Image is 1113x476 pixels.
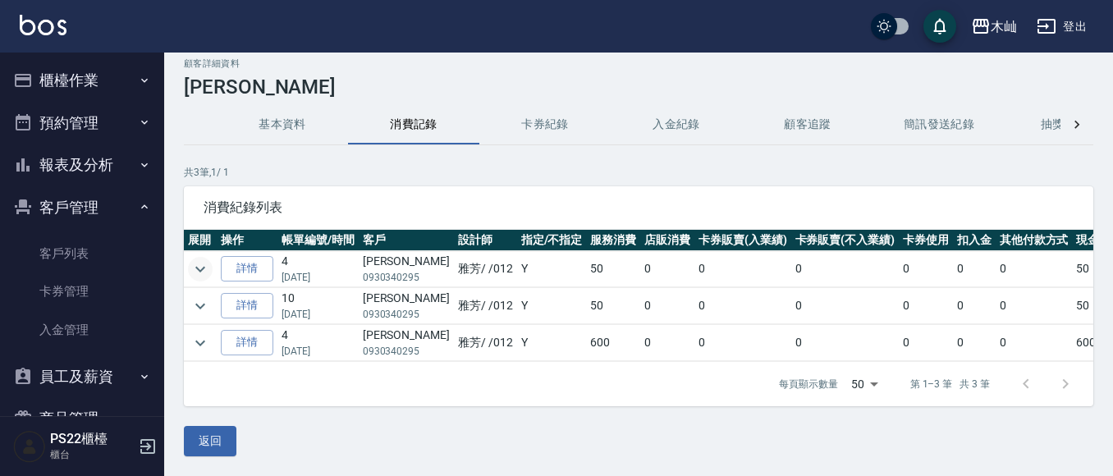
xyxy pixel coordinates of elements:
[517,251,587,287] td: Y
[184,58,1093,69] h2: 顧客詳細資料
[188,257,213,281] button: expand row
[996,288,1073,324] td: 0
[640,230,694,251] th: 店販消費
[899,325,953,361] td: 0
[282,307,355,322] p: [DATE]
[586,251,640,287] td: 50
[910,377,990,391] p: 第 1–3 筆 共 3 筆
[454,288,517,324] td: 雅芳 / /012
[363,344,450,359] p: 0930340295
[217,105,348,144] button: 基本資料
[7,397,158,440] button: 商品管理
[873,105,1005,144] button: 簡訊發送紀錄
[845,362,884,406] div: 50
[221,330,273,355] a: 詳情
[964,10,1024,43] button: 木屾
[359,325,454,361] td: [PERSON_NAME]
[7,186,158,229] button: 客戶管理
[184,426,236,456] button: 返回
[363,307,450,322] p: 0930340295
[188,294,213,318] button: expand row
[454,325,517,361] td: 雅芳 / /012
[953,251,996,287] td: 0
[996,325,1073,361] td: 0
[20,15,66,35] img: Logo
[188,331,213,355] button: expand row
[50,431,134,447] h5: PS22櫃檯
[454,230,517,251] th: 設計師
[899,230,953,251] th: 卡券使用
[791,288,900,324] td: 0
[217,230,277,251] th: 操作
[479,105,611,144] button: 卡券紀錄
[282,344,355,359] p: [DATE]
[694,251,791,287] td: 0
[953,230,996,251] th: 扣入金
[694,288,791,324] td: 0
[277,288,359,324] td: 10
[204,199,1074,216] span: 消費紀錄列表
[586,325,640,361] td: 600
[359,230,454,251] th: 客戶
[50,447,134,462] p: 櫃台
[791,325,900,361] td: 0
[7,144,158,186] button: 報表及分析
[277,325,359,361] td: 4
[517,230,587,251] th: 指定/不指定
[899,288,953,324] td: 0
[348,105,479,144] button: 消費記錄
[923,10,956,43] button: save
[517,288,587,324] td: Y
[991,16,1017,37] div: 木屾
[184,165,1093,180] p: 共 3 筆, 1 / 1
[7,59,158,102] button: 櫃檯作業
[779,377,838,391] p: 每頁顯示數量
[953,325,996,361] td: 0
[791,251,900,287] td: 0
[221,293,273,318] a: 詳情
[953,288,996,324] td: 0
[996,230,1073,251] th: 其他付款方式
[13,430,46,463] img: Person
[996,251,1073,287] td: 0
[7,235,158,272] a: 客戶列表
[184,230,217,251] th: 展開
[586,288,640,324] td: 50
[742,105,873,144] button: 顧客追蹤
[611,105,742,144] button: 入金紀錄
[221,256,273,281] a: 詳情
[7,355,158,398] button: 員工及薪資
[899,251,953,287] td: 0
[694,325,791,361] td: 0
[791,230,900,251] th: 卡券販賣(不入業績)
[1030,11,1093,42] button: 登出
[277,251,359,287] td: 4
[640,288,694,324] td: 0
[454,251,517,287] td: 雅芳 / /012
[640,325,694,361] td: 0
[517,325,587,361] td: Y
[694,230,791,251] th: 卡券販賣(入業績)
[282,270,355,285] p: [DATE]
[7,102,158,144] button: 預約管理
[359,251,454,287] td: [PERSON_NAME]
[586,230,640,251] th: 服務消費
[7,272,158,310] a: 卡券管理
[359,288,454,324] td: [PERSON_NAME]
[7,311,158,349] a: 入金管理
[277,230,359,251] th: 帳單編號/時間
[184,76,1093,98] h3: [PERSON_NAME]
[363,270,450,285] p: 0930340295
[640,251,694,287] td: 0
